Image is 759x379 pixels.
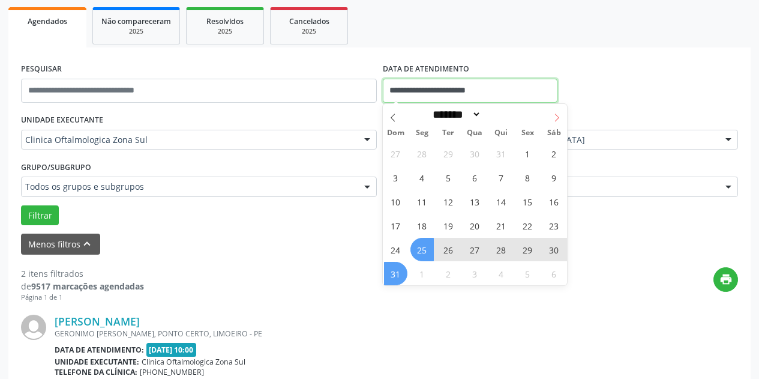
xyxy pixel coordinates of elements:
[542,190,566,213] span: Agosto 16, 2025
[542,262,566,285] span: Setembro 6, 2025
[384,262,407,285] span: Agosto 31, 2025
[719,273,733,286] i: print
[31,280,144,292] strong: 9517 marcações agendadas
[21,267,144,280] div: 2 itens filtrados
[463,238,487,261] span: Agosto 27, 2025
[384,214,407,237] span: Agosto 17, 2025
[195,27,255,36] div: 2025
[80,237,94,250] i: keyboard_arrow_up
[516,262,539,285] span: Setembro 5, 2025
[383,60,469,79] label: DATA DE ATENDIMENTO
[542,238,566,261] span: Agosto 30, 2025
[437,142,460,165] span: Julho 29, 2025
[410,262,434,285] span: Setembro 1, 2025
[384,166,407,189] span: Agosto 3, 2025
[21,60,62,79] label: PESQUISAR
[21,205,59,226] button: Filtrar
[206,16,244,26] span: Resolvidos
[463,262,487,285] span: Setembro 3, 2025
[55,345,144,355] b: Data de atendimento:
[516,166,539,189] span: Agosto 8, 2025
[516,214,539,237] span: Agosto 22, 2025
[25,134,352,146] span: Clinica Oftalmologica Zona Sul
[437,190,460,213] span: Agosto 12, 2025
[21,158,91,177] label: Grupo/Subgrupo
[146,343,197,357] span: [DATE] 10:00
[101,27,171,36] div: 2025
[516,142,539,165] span: Agosto 1, 2025
[437,214,460,237] span: Agosto 19, 2025
[21,315,46,340] img: img
[410,238,434,261] span: Agosto 25, 2025
[21,234,100,255] button: Menos filtroskeyboard_arrow_up
[481,108,521,121] input: Year
[384,238,407,261] span: Agosto 24, 2025
[55,315,140,328] a: [PERSON_NAME]
[463,190,487,213] span: Agosto 13, 2025
[410,190,434,213] span: Agosto 11, 2025
[410,166,434,189] span: Agosto 4, 2025
[435,129,461,137] span: Ter
[28,16,67,26] span: Agendados
[289,16,329,26] span: Cancelados
[713,267,738,292] button: print
[514,129,541,137] span: Sex
[21,280,144,293] div: de
[490,238,513,261] span: Agosto 28, 2025
[410,214,434,237] span: Agosto 18, 2025
[410,142,434,165] span: Julho 28, 2025
[463,142,487,165] span: Julho 30, 2025
[279,27,339,36] div: 2025
[55,357,139,367] b: Unidade executante:
[25,181,352,193] span: Todos os grupos e subgrupos
[437,166,460,189] span: Agosto 5, 2025
[461,129,488,137] span: Qua
[488,129,514,137] span: Qui
[142,357,245,367] span: Clinica Oftalmologica Zona Sul
[463,166,487,189] span: Agosto 6, 2025
[55,329,558,339] div: GERONIMO [PERSON_NAME], PONTO CERTO, LIMOEIRO - PE
[490,166,513,189] span: Agosto 7, 2025
[516,238,539,261] span: Agosto 29, 2025
[21,111,103,130] label: UNIDADE EXECUTANTE
[140,367,204,377] span: [PHONE_NUMBER]
[384,142,407,165] span: Julho 27, 2025
[490,142,513,165] span: Julho 31, 2025
[463,214,487,237] span: Agosto 20, 2025
[490,190,513,213] span: Agosto 14, 2025
[516,190,539,213] span: Agosto 15, 2025
[409,129,435,137] span: Seg
[542,214,566,237] span: Agosto 23, 2025
[21,293,144,303] div: Página 1 de 1
[542,142,566,165] span: Agosto 2, 2025
[55,367,137,377] b: Telefone da clínica:
[541,129,567,137] span: Sáb
[437,262,460,285] span: Setembro 2, 2025
[101,16,171,26] span: Não compareceram
[490,262,513,285] span: Setembro 4, 2025
[384,190,407,213] span: Agosto 10, 2025
[490,214,513,237] span: Agosto 21, 2025
[542,166,566,189] span: Agosto 9, 2025
[429,108,482,121] select: Month
[437,238,460,261] span: Agosto 26, 2025
[383,129,409,137] span: Dom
